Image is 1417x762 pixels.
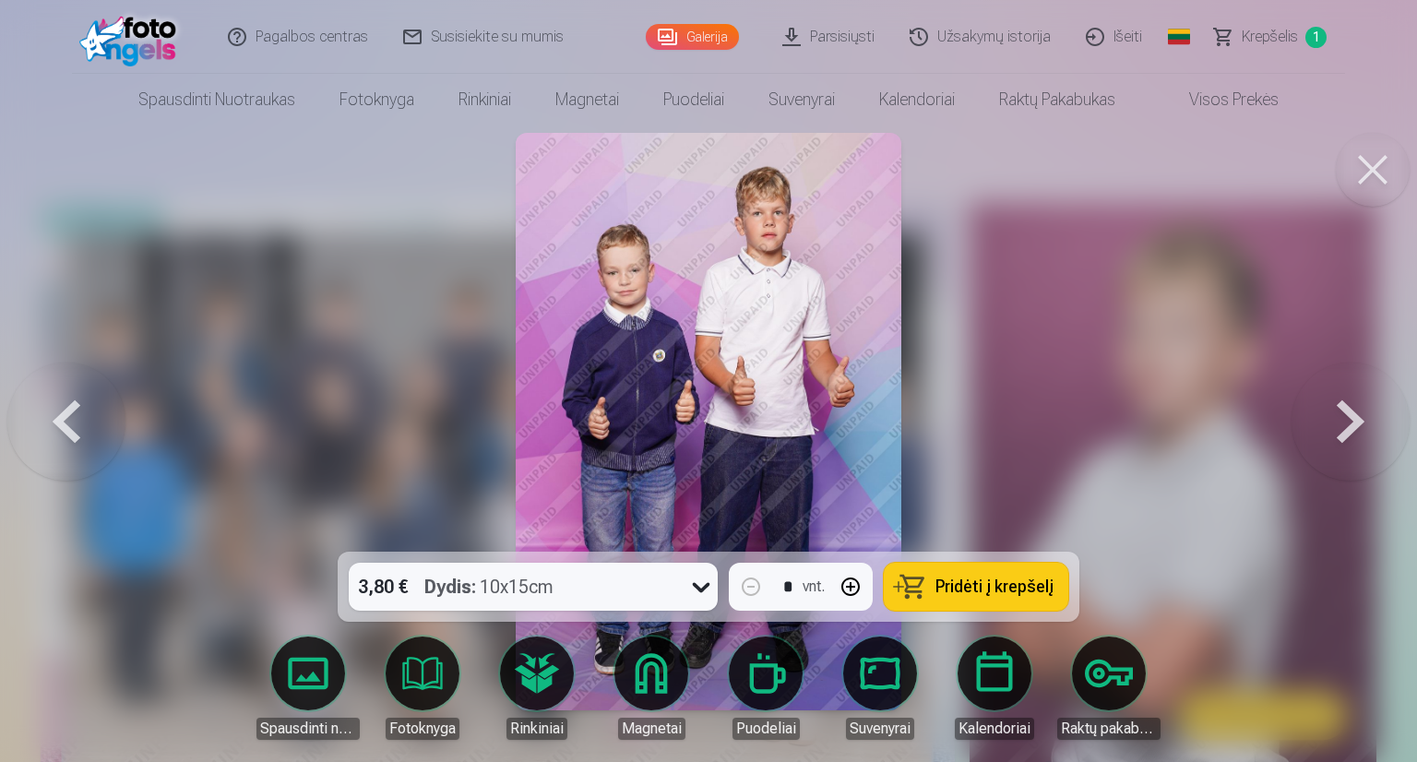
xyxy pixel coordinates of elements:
div: Fotoknyga [386,718,459,740]
a: Fotoknyga [317,74,436,125]
img: /fa2 [79,7,185,66]
span: Pridėti į krepšelį [935,578,1054,595]
a: Visos prekės [1137,74,1301,125]
a: Rinkiniai [436,74,533,125]
a: Spausdinti nuotraukas [116,74,317,125]
a: Magnetai [600,637,703,740]
a: Magnetai [533,74,641,125]
a: Galerija [646,24,739,50]
span: 1 [1305,27,1327,48]
div: 3,80 € [349,563,417,611]
a: Puodeliai [641,74,746,125]
div: Magnetai [618,718,685,740]
button: Pridėti į krepšelį [884,563,1068,611]
strong: Dydis : [424,574,476,600]
div: Rinkiniai [506,718,567,740]
a: Raktų pakabukas [977,74,1137,125]
div: vnt. [803,576,825,598]
a: Suvenyrai [746,74,857,125]
div: 10x15cm [424,563,554,611]
a: Kalendoriai [857,74,977,125]
a: Rinkiniai [485,637,589,740]
a: Suvenyrai [828,637,932,740]
a: Spausdinti nuotraukas [256,637,360,740]
a: Kalendoriai [943,637,1046,740]
div: Kalendoriai [955,718,1034,740]
div: Spausdinti nuotraukas [256,718,360,740]
a: Raktų pakabukas [1057,637,1161,740]
a: Fotoknyga [371,637,474,740]
a: Puodeliai [714,637,817,740]
span: Krepšelis [1242,26,1298,48]
div: Raktų pakabukas [1057,718,1161,740]
div: Suvenyrai [846,718,914,740]
div: Puodeliai [732,718,800,740]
